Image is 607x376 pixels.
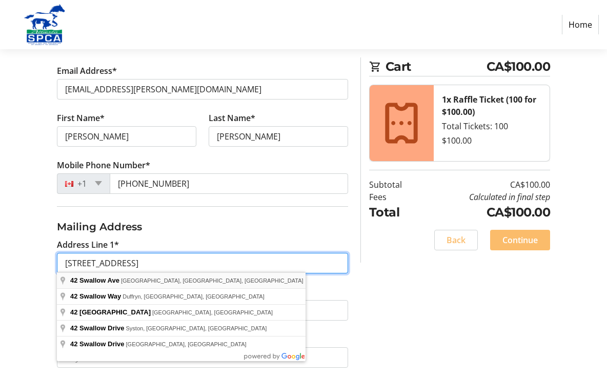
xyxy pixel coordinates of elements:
[386,57,487,76] span: Cart
[209,112,255,124] label: Last Name*
[421,203,551,222] td: CA$100.00
[442,120,542,132] div: Total Tickets: 100
[57,159,150,171] label: Mobile Phone Number*
[447,234,466,246] span: Back
[152,309,273,315] span: [GEOGRAPHIC_DATA], [GEOGRAPHIC_DATA]
[70,340,77,348] span: 42
[8,4,81,45] img: Alberta SPCA's Logo
[79,276,119,284] span: Swallow Ave
[70,324,77,332] span: 42
[70,292,77,300] span: 42
[369,191,421,203] td: Fees
[434,230,478,250] button: Back
[421,179,551,191] td: CA$100.00
[70,276,77,284] span: 42
[421,191,551,203] td: Calculated in final step
[126,325,267,331] span: Syston, [GEOGRAPHIC_DATA], [GEOGRAPHIC_DATA]
[70,308,77,316] span: 42
[442,94,536,117] strong: 1x Raffle Ticket (100 for $100.00)
[369,179,421,191] td: Subtotal
[79,324,124,332] span: Swallow Drive
[121,278,304,284] span: [GEOGRAPHIC_DATA], [GEOGRAPHIC_DATA], [GEOGRAPHIC_DATA]
[57,239,119,251] label: Address Line 1*
[490,230,550,250] button: Continue
[502,234,538,246] span: Continue
[57,112,105,124] label: First Name*
[79,292,121,300] span: Swallow Way
[110,173,348,194] input: (506) 234-5678
[57,219,348,234] h3: Mailing Address
[57,65,117,77] label: Email Address*
[79,340,124,348] span: Swallow Drive
[369,203,421,222] td: Total
[562,15,599,34] a: Home
[442,134,542,147] div: $100.00
[123,293,264,300] span: Duffryn, [GEOGRAPHIC_DATA], [GEOGRAPHIC_DATA]
[487,57,551,76] span: CA$100.00
[57,253,348,273] input: Address
[79,308,151,316] span: [GEOGRAPHIC_DATA]
[126,341,247,347] span: [GEOGRAPHIC_DATA], [GEOGRAPHIC_DATA]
